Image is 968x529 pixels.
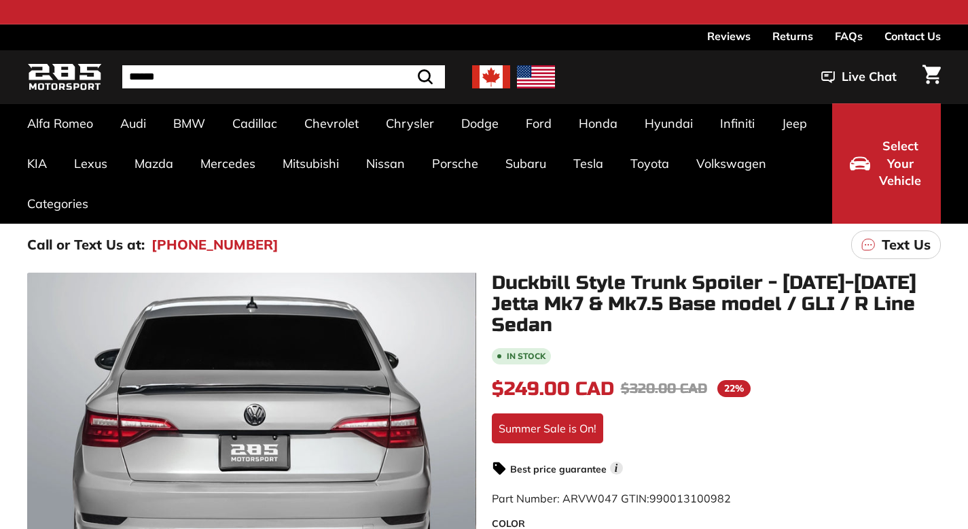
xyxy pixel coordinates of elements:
[418,143,492,184] a: Porsche
[448,103,512,143] a: Dodge
[851,231,941,259] a: Text Us
[27,61,102,93] img: Logo_285_Motorsport_areodynamics_components
[610,462,623,475] span: i
[832,103,941,224] button: Select Your Vehicle
[768,103,821,143] a: Jeep
[884,24,941,48] a: Contact Us
[842,68,897,86] span: Live Chat
[631,103,706,143] a: Hyundai
[269,143,353,184] a: Mitsubishi
[353,143,418,184] a: Nissan
[617,143,683,184] a: Toyota
[160,103,219,143] a: BMW
[565,103,631,143] a: Honda
[835,24,863,48] a: FAQs
[882,235,931,255] p: Text Us
[510,463,607,475] strong: Best price guarantee
[492,273,942,335] h1: Duckbill Style Trunk Spoiler - [DATE]-[DATE] Jetta Mk7 & Mk7.5 Base model / GLI / R Line Sedan
[122,65,445,88] input: Search
[717,380,751,397] span: 22%
[804,60,914,94] button: Live Chat
[649,492,731,505] span: 990013100982
[492,143,560,184] a: Subaru
[14,143,60,184] a: KIA
[914,54,949,100] a: Cart
[706,103,768,143] a: Infiniti
[683,143,780,184] a: Volkswagen
[187,143,269,184] a: Mercedes
[707,24,751,48] a: Reviews
[512,103,565,143] a: Ford
[877,137,923,190] span: Select Your Vehicle
[492,413,603,443] div: Summer Sale is On!
[772,24,813,48] a: Returns
[60,143,121,184] a: Lexus
[14,103,107,143] a: Alfa Romeo
[151,235,279,255] a: [PHONE_NUMBER]
[219,103,291,143] a: Cadillac
[107,103,160,143] a: Audi
[492,492,731,505] span: Part Number: ARVW047 GTIN:
[27,235,145,255] p: Call or Text Us at:
[291,103,372,143] a: Chevrolet
[121,143,187,184] a: Mazda
[621,380,707,397] span: $320.00 CAD
[14,184,102,224] a: Categories
[372,103,448,143] a: Chrysler
[507,352,545,360] b: In stock
[560,143,617,184] a: Tesla
[492,377,614,400] span: $249.00 CAD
